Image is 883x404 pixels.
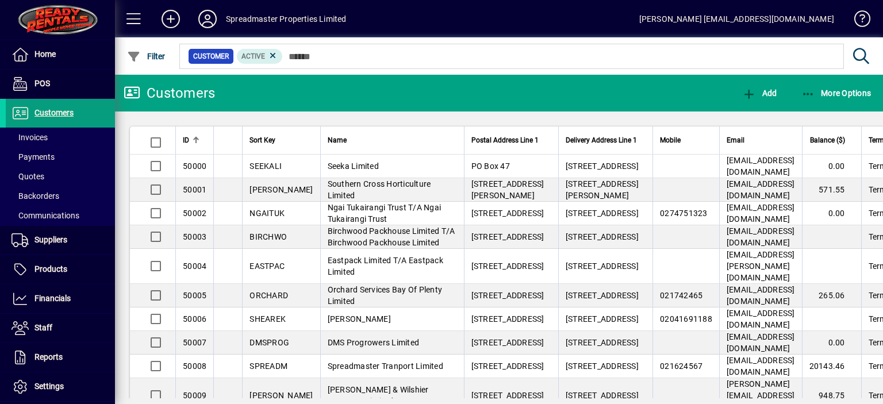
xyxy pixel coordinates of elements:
[727,309,795,329] span: [EMAIL_ADDRESS][DOMAIN_NAME]
[328,161,379,171] span: Seeka Limited
[566,338,639,347] span: [STREET_ADDRESS]
[183,134,206,147] div: ID
[810,134,845,147] span: Balance ($)
[34,323,52,332] span: Staff
[6,284,115,313] a: Financials
[802,202,861,225] td: 0.00
[249,185,313,194] span: [PERSON_NAME]
[471,391,544,400] span: [STREET_ADDRESS]
[6,167,115,186] a: Quotes
[189,9,226,29] button: Profile
[328,134,347,147] span: Name
[183,134,189,147] span: ID
[34,49,56,59] span: Home
[802,284,861,307] td: 265.06
[328,361,443,371] span: Spreadmaster Tranport Limited
[802,331,861,355] td: 0.00
[183,361,206,371] span: 50008
[566,161,639,171] span: [STREET_ADDRESS]
[328,179,431,200] span: Southern Cross Horticulture Limited
[660,134,712,147] div: Mobile
[471,361,544,371] span: [STREET_ADDRESS]
[183,261,206,271] span: 50004
[471,261,544,271] span: [STREET_ADDRESS]
[6,186,115,206] a: Backorders
[846,2,869,40] a: Knowledge Base
[660,209,708,218] span: 0274751323
[124,46,168,67] button: Filter
[566,232,639,241] span: [STREET_ADDRESS]
[6,372,115,401] a: Settings
[566,179,639,200] span: [STREET_ADDRESS][PERSON_NAME]
[11,211,79,220] span: Communications
[328,285,443,306] span: Orchard Services Bay Of Plenty Limited
[183,291,206,300] span: 50005
[152,9,189,29] button: Add
[183,391,206,400] span: 50009
[727,285,795,306] span: [EMAIL_ADDRESS][DOMAIN_NAME]
[249,338,289,347] span: DMSPROG
[566,314,639,324] span: [STREET_ADDRESS]
[183,185,206,194] span: 50001
[6,314,115,343] a: Staff
[471,161,510,171] span: PO Box 47
[660,134,681,147] span: Mobile
[34,264,67,274] span: Products
[566,391,639,400] span: [STREET_ADDRESS]
[471,209,544,218] span: [STREET_ADDRESS]
[237,49,283,64] mat-chip: Activation Status: Active
[6,40,115,69] a: Home
[226,10,346,28] div: Spreadmaster Properties Limited
[249,261,285,271] span: EASTPAC
[6,255,115,284] a: Products
[471,179,544,200] span: [STREET_ADDRESS][PERSON_NAME]
[11,152,55,161] span: Payments
[660,291,702,300] span: 021742465
[471,232,544,241] span: [STREET_ADDRESS]
[183,209,206,218] span: 50002
[249,232,287,241] span: BIRCHWO
[566,291,639,300] span: [STREET_ADDRESS]
[471,314,544,324] span: [STREET_ADDRESS]
[193,51,229,62] span: Customer
[6,70,115,98] a: POS
[328,203,441,224] span: Ngai Tukairangi Trust T/A Ngai Tukairangi Trust
[739,83,780,103] button: Add
[727,179,795,200] span: [EMAIL_ADDRESS][DOMAIN_NAME]
[241,52,265,60] span: Active
[127,52,166,61] span: Filter
[742,89,777,98] span: Add
[727,156,795,176] span: [EMAIL_ADDRESS][DOMAIN_NAME]
[328,338,420,347] span: DMS Progrowers Limited
[727,226,795,247] span: [EMAIL_ADDRESS][DOMAIN_NAME]
[183,338,206,347] span: 50007
[6,147,115,167] a: Payments
[639,10,834,28] div: [PERSON_NAME] [EMAIL_ADDRESS][DOMAIN_NAME]
[471,338,544,347] span: [STREET_ADDRESS]
[727,134,795,147] div: Email
[34,294,71,303] span: Financials
[727,203,795,224] span: [EMAIL_ADDRESS][DOMAIN_NAME]
[328,226,455,247] span: Birchwood Packhouse Limited T/A Birchwood Packhouse Limited
[249,161,282,171] span: SEEKALI
[34,108,74,117] span: Customers
[471,134,539,147] span: Postal Address Line 1
[328,314,391,324] span: [PERSON_NAME]
[566,361,639,371] span: [STREET_ADDRESS]
[802,155,861,178] td: 0.00
[6,206,115,225] a: Communications
[249,314,286,324] span: SHEAREK
[124,84,215,102] div: Customers
[727,250,795,282] span: [EMAIL_ADDRESS][PERSON_NAME][DOMAIN_NAME]
[34,79,50,88] span: POS
[183,314,206,324] span: 50006
[328,256,443,276] span: Eastpack Limited T/A Eastpack Limited
[183,232,206,241] span: 50003
[34,352,63,361] span: Reports
[727,134,744,147] span: Email
[471,291,544,300] span: [STREET_ADDRESS]
[727,356,795,376] span: [EMAIL_ADDRESS][DOMAIN_NAME]
[249,291,288,300] span: ORCHARD
[801,89,872,98] span: More Options
[11,133,48,142] span: Invoices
